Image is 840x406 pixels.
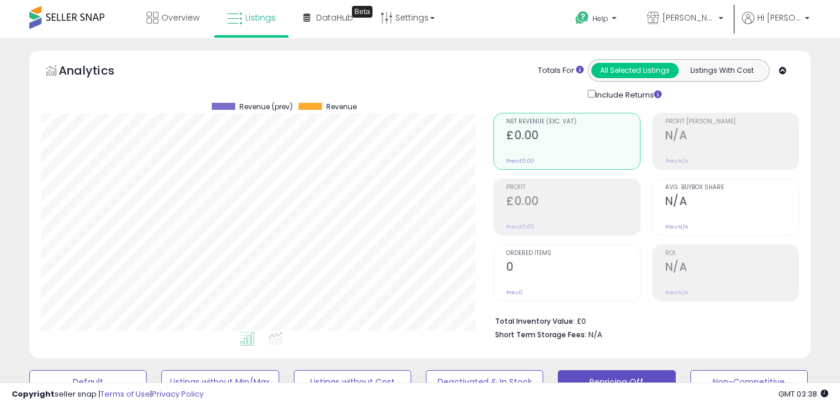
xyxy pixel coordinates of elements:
i: Get Help [575,11,590,25]
span: Revenue [326,103,357,111]
button: Non-Competitive [690,370,808,394]
h2: N/A [665,194,798,210]
span: Net Revenue (Exc. VAT) [506,119,639,125]
b: Total Inventory Value: [495,316,575,326]
h2: £0.00 [506,194,639,210]
span: Hi [PERSON_NAME] [757,12,801,24]
button: Listings without Min/Max [161,370,279,394]
span: Listings [245,12,276,24]
span: Overview [161,12,199,24]
button: Repricing Off [558,370,675,394]
strong: Copyright [12,388,55,400]
span: N/A [588,329,602,340]
h2: N/A [665,260,798,276]
button: All Selected Listings [591,63,679,78]
span: 2025-09-12 03:38 GMT [778,388,828,400]
a: Help [566,2,628,38]
div: Tooltip anchor [352,6,372,18]
small: Prev: £0.00 [506,157,534,165]
a: Privacy Policy [152,388,204,400]
span: Profit [506,184,639,191]
h5: Analytics [59,62,137,82]
b: Short Term Storage Fees: [495,330,587,340]
span: Avg. Buybox Share [665,184,798,191]
span: Ordered Items [506,250,639,257]
span: Revenue (prev) [239,103,293,111]
button: Listings With Cost [678,63,766,78]
span: Help [592,14,608,24]
button: Default [29,370,147,394]
div: Totals For [538,65,584,76]
small: Prev: N/A [665,157,688,165]
small: Prev: £0.00 [506,223,534,230]
span: Profit [PERSON_NAME] [665,119,798,125]
button: Listings without Cost [294,370,411,394]
h2: 0 [506,260,639,276]
span: ROI [665,250,798,257]
span: DataHub [316,12,353,24]
a: Terms of Use [100,388,150,400]
small: Prev: N/A [665,223,688,230]
div: Include Returns [579,88,676,101]
button: Deactivated & In Stock [426,370,543,394]
li: £0 [495,313,790,327]
small: Prev: 0 [506,289,523,296]
a: Hi [PERSON_NAME] [742,12,809,38]
span: [PERSON_NAME] [662,12,715,24]
h2: N/A [665,129,798,145]
small: Prev: N/A [665,289,688,296]
h2: £0.00 [506,129,639,145]
div: seller snap | | [12,389,204,400]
